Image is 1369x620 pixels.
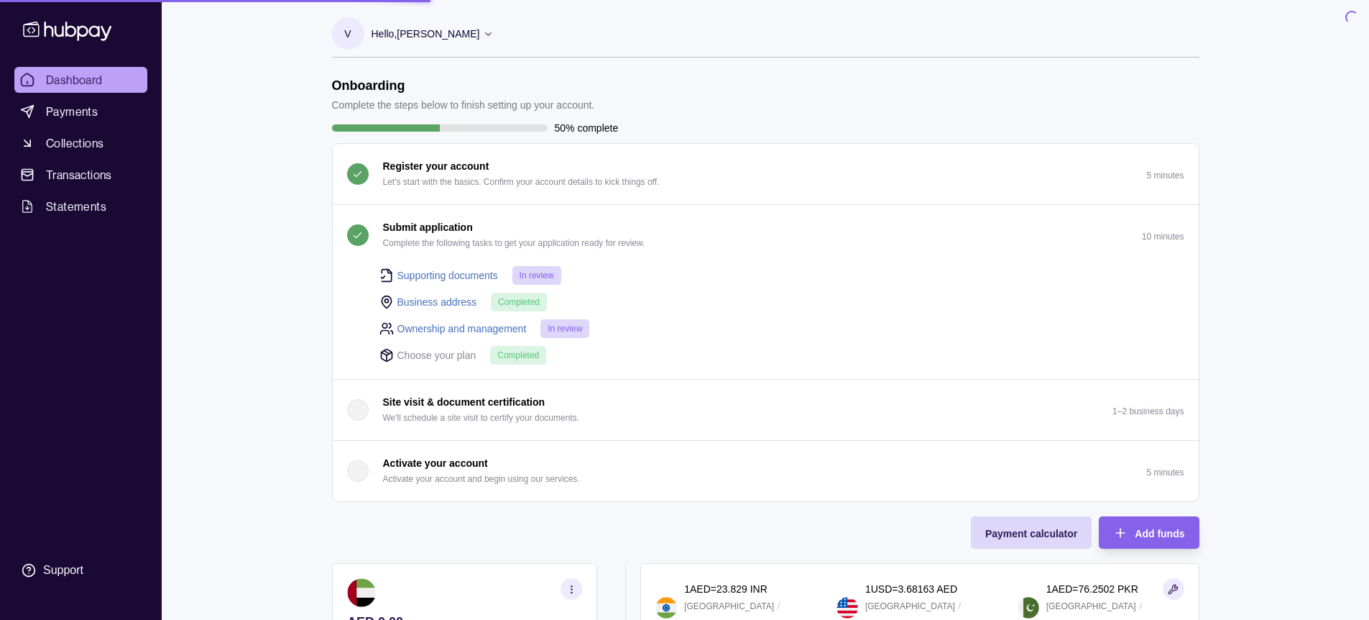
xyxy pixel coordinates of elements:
p: 1 AED = 23.829 INR [684,581,768,597]
span: Dashboard [46,71,103,88]
p: [GEOGRAPHIC_DATA] [865,598,955,614]
p: Register your account [383,158,489,174]
span: Payments [46,103,98,120]
button: Site visit & document certification We'll schedule a site visit to certify your documents.1–2 bus... [333,380,1199,440]
div: Support [43,562,83,578]
a: Supporting documents [397,268,498,283]
a: Business address [397,294,477,310]
div: Submit application Complete the following tasks to get your application ready for review.10 minutes [333,265,1199,379]
p: Submit application [383,219,473,235]
button: Submit application Complete the following tasks to get your application ready for review.10 minutes [333,205,1199,265]
p: [GEOGRAPHIC_DATA] [1046,598,1136,614]
p: Activate your account and begin using our services. [383,471,580,487]
span: Add funds [1135,528,1184,539]
p: Complete the steps below to finish setting up your account. [332,97,595,113]
p: 5 minutes [1146,468,1184,478]
p: We'll schedule a site visit to certify your documents. [383,410,580,426]
button: Add funds [1099,516,1199,549]
span: Collections [46,135,103,152]
span: In review [548,324,582,334]
p: / [959,598,961,614]
a: Collections [14,130,147,156]
button: Payment calculator [971,516,1092,549]
p: [GEOGRAPHIC_DATA] [684,598,774,614]
p: 10 minutes [1142,232,1184,242]
span: Completed [497,350,539,360]
a: Dashboard [14,67,147,93]
p: 1–2 business days [1112,406,1184,416]
span: Statements [46,198,106,215]
span: Transactions [46,166,112,183]
span: In review [520,270,554,281]
p: V [344,26,351,42]
button: Activate your account Activate your account and begin using our services.5 minutes [333,441,1199,501]
p: 1 AED = 76.2502 PKR [1046,581,1138,597]
p: Complete the following tasks to get your application ready for review. [383,235,645,251]
img: in [655,597,677,619]
img: us [836,597,858,619]
button: Register your account Let's start with the basics. Confirm your account details to kick things of... [333,144,1199,204]
a: Ownership and management [397,321,527,337]
p: Site visit & document certification [383,394,545,410]
a: Payments [14,99,147,124]
p: Activate your account [383,455,488,471]
p: 1 USD = 3.68163 AED [865,581,957,597]
span: Completed [498,297,540,307]
img: ae [347,578,376,607]
img: pk [1018,597,1039,619]
p: 5 minutes [1146,170,1184,181]
p: / [1140,598,1142,614]
p: Choose your plan [397,347,476,363]
span: Payment calculator [985,528,1077,539]
a: Transactions [14,162,147,188]
h1: Onboarding [332,78,595,94]
a: Support [14,555,147,585]
p: Hello, [PERSON_NAME] [372,26,480,42]
p: Let's start with the basics. Confirm your account details to kick things off. [383,174,660,190]
p: 50% complete [555,120,619,136]
p: / [778,598,780,614]
a: Statements [14,193,147,219]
